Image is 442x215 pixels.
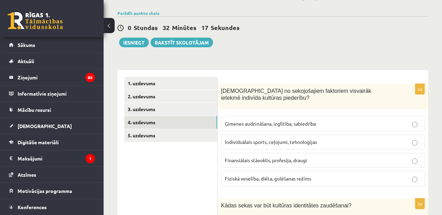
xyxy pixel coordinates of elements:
[18,42,35,48] span: Sākums
[18,58,34,64] span: Aktuāli
[221,88,371,101] span: [DEMOGRAPHIC_DATA] no sekojošajiem faktoriem visvairāk ietekmē indivīda kultūras piederību?
[9,134,95,150] a: Digitālie materiāli
[128,23,131,31] span: 0
[225,175,311,182] span: Fiziskā veselība, diēta, gulēšanas režīms
[163,23,170,31] span: 32
[412,158,417,164] input: Finansiālais stāvoklis, profesija, draugi
[9,167,95,183] a: Atzīmes
[225,157,307,163] span: Finansiālais stāvoklis, profesija, draugi
[8,12,63,29] a: Rīgas 1. Tālmācības vidusskola
[124,116,217,129] a: 4. uzdevums
[225,120,316,127] span: Ģimenes audzināšana, izglītība, sabiedrība
[86,154,95,163] i: 1
[412,177,417,182] input: Fiziskā veselība, diēta, gulēšanas režīms
[9,183,95,199] a: Motivācijas programma
[9,69,95,85] a: Ziņojumi85
[9,150,95,166] a: Maksājumi1
[18,123,72,129] span: [DEMOGRAPHIC_DATA]
[124,77,217,90] a: 1. uzdevums
[211,23,240,31] span: Sekundes
[85,73,95,82] i: 85
[9,37,95,53] a: Sākums
[124,129,217,142] a: 5. uzdevums
[18,86,95,101] legend: Informatīvie ziņojumi
[221,203,352,208] span: Kādas sekas var būt kultūras identitātes zaudēšanai?
[18,107,51,113] span: Mācību resursi
[415,198,425,209] p: 2p
[124,90,217,103] a: 2. uzdevums
[119,38,149,47] button: Iesniegt
[225,139,317,145] span: Individuālais sports, ceļojumi, tehnoloģijas
[9,86,95,101] a: Informatīvie ziņojumi
[415,84,425,95] p: 2p
[151,38,213,47] a: Rakstīt skolotājam
[18,150,95,166] legend: Maksājumi
[18,69,95,85] legend: Ziņojumi
[18,204,47,210] span: Konferences
[134,23,158,31] span: Stundas
[18,172,36,178] span: Atzīmes
[9,118,95,134] a: [DEMOGRAPHIC_DATA]
[18,139,59,145] span: Digitālie materiāli
[9,102,95,118] a: Mācību resursi
[9,53,95,69] a: Aktuāli
[412,122,417,127] input: Ģimenes audzināšana, izglītība, sabiedrība
[201,23,208,31] span: 17
[9,199,95,215] a: Konferences
[18,188,72,194] span: Motivācijas programma
[124,103,217,116] a: 3. uzdevums
[412,140,417,146] input: Individuālais sports, ceļojumi, tehnoloģijas
[172,23,196,31] span: Minūtes
[117,10,160,16] a: Parādīt punktu skalu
